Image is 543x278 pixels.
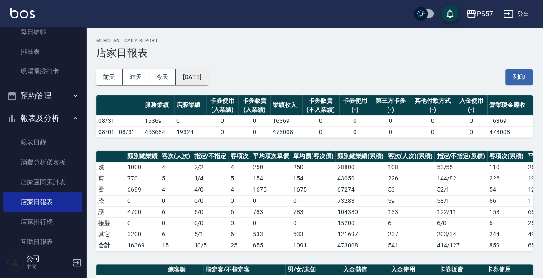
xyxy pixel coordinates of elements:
a: 每日結帳 [3,22,82,42]
td: 414/127 [434,240,487,251]
th: 卡券販賣 [437,264,485,275]
div: 其他付款方式 [412,96,453,105]
th: 業績收入 [270,95,302,116]
th: 類別總業績 [125,151,160,162]
td: 6 [487,217,526,229]
div: 卡券使用 [209,96,236,105]
td: 0 [302,115,339,126]
button: PS57 [463,5,496,23]
td: 0 [125,195,160,206]
td: 1 / 4 [192,173,228,184]
td: 533 [291,229,336,240]
a: 消費分析儀表板 [3,153,82,172]
td: 43050 [335,173,386,184]
td: 2 / 2 [192,162,228,173]
th: 卡券使用 [485,264,533,275]
td: 110 [487,162,526,173]
td: 0 [228,217,251,229]
button: 昨天 [123,69,149,85]
td: 108 [386,162,435,173]
a: 互助日報表 [3,232,82,252]
td: 0 [410,126,455,137]
h5: 公司 [26,254,70,263]
a: 店家區間累計表 [3,172,82,192]
th: 服務業績 [143,95,174,116]
div: (-) [341,105,369,114]
h3: 店家日報表 [96,47,533,59]
td: 0 / 0 [192,195,228,206]
td: 28800 [335,162,386,173]
td: 6 [160,229,192,240]
td: 473008 [270,126,302,137]
th: 指定/不指定 [192,151,228,162]
td: 154 [251,173,291,184]
td: 4 [160,162,192,173]
a: 排班表 [3,42,82,61]
td: 0 [455,115,487,126]
div: (-) [412,105,453,114]
div: (入業績) [209,105,236,114]
td: 58 / 1 [434,195,487,206]
button: 登出 [500,6,533,22]
td: 0 [206,115,238,126]
td: 53 [386,184,435,195]
td: 250 [291,162,336,173]
td: 144 / 82 [434,173,487,184]
th: 客項次 [228,151,251,162]
div: (-) [457,105,485,114]
td: 237 [386,229,435,240]
td: 16369 [487,115,533,126]
td: 154 [291,173,336,184]
td: 0 [125,217,160,229]
td: 133 [386,206,435,217]
button: [DATE] [176,69,208,85]
td: 0 [291,195,336,206]
button: save [441,5,458,22]
td: 59 [386,195,435,206]
td: 122 / 11 [434,206,487,217]
td: 66 [487,195,526,206]
td: 473008 [487,126,533,137]
th: 營業現金應收 [487,95,533,116]
td: 244 [487,229,526,240]
td: 770 [125,173,160,184]
td: 0 [291,217,336,229]
td: 104380 [335,206,386,217]
button: 前天 [96,69,123,85]
td: 3200 [125,229,160,240]
td: 5 [228,173,251,184]
p: 主管 [26,263,70,271]
td: 453684 [143,126,174,137]
td: 0 [302,126,339,137]
td: 15200 [335,217,386,229]
td: 19324 [174,126,206,137]
button: 報表及分析 [3,107,82,129]
div: (不入業績) [304,105,337,114]
td: 0 [251,195,291,206]
a: 現場電腦打卡 [3,61,82,81]
td: 6 [228,229,251,240]
td: 226 [386,173,435,184]
td: 4700 [125,206,160,217]
td: 16369 [125,240,160,251]
td: 接髮 [96,217,125,229]
div: 卡券販賣 [240,96,268,105]
td: 473008 [335,240,386,251]
td: 燙 [96,184,125,195]
td: 226 [487,173,526,184]
th: 平均項次單價 [251,151,291,162]
th: 指定客/不指定客 [203,264,285,275]
td: 4 [228,162,251,173]
button: 今天 [149,69,176,85]
td: 16369 [270,115,302,126]
td: 52 / 1 [434,184,487,195]
td: 541 [386,240,435,251]
td: 4 [160,184,192,195]
td: 6 / 0 [434,217,487,229]
td: 0 [339,115,371,126]
td: 0 [238,115,270,126]
a: 報表目錄 [3,132,82,152]
button: 列印 [505,69,533,85]
th: 男/女/未知 [285,264,341,275]
td: 121697 [335,229,386,240]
